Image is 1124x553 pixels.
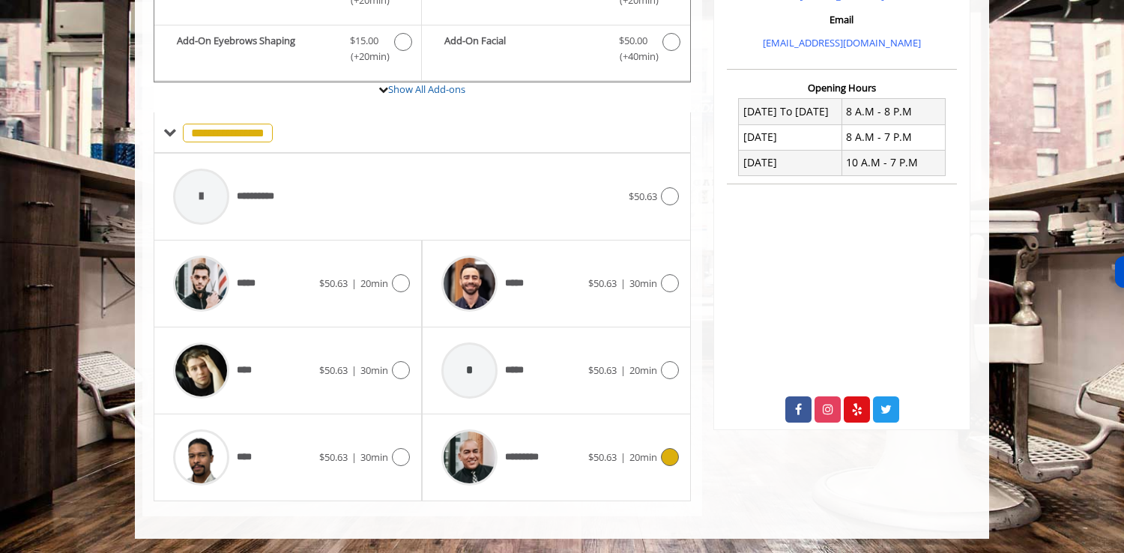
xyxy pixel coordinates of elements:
[620,276,626,290] span: |
[739,150,842,175] td: [DATE]
[319,363,348,377] span: $50.63
[342,49,387,64] span: (+20min )
[360,363,388,377] span: 30min
[629,190,657,203] span: $50.63
[620,363,626,377] span: |
[739,124,842,150] td: [DATE]
[727,82,957,93] h3: Opening Hours
[388,82,465,96] a: Show All Add-ons
[177,33,335,64] b: Add-On Eyebrows Shaping
[350,33,378,49] span: $15.00
[629,276,657,290] span: 30min
[588,276,617,290] span: $50.63
[842,150,945,175] td: 10 A.M - 7 P.M
[319,450,348,464] span: $50.63
[429,33,682,68] label: Add-On Facial
[619,33,647,49] span: $50.00
[360,450,388,464] span: 30min
[763,36,921,49] a: [EMAIL_ADDRESS][DOMAIN_NAME]
[360,276,388,290] span: 20min
[620,450,626,464] span: |
[629,450,657,464] span: 20min
[739,99,842,124] td: [DATE] To [DATE]
[842,124,945,150] td: 8 A.M - 7 P.M
[588,450,617,464] span: $50.63
[351,450,357,464] span: |
[444,33,603,64] b: Add-On Facial
[842,99,945,124] td: 8 A.M - 8 P.M
[162,33,414,68] label: Add-On Eyebrows Shaping
[588,363,617,377] span: $50.63
[629,363,657,377] span: 20min
[351,363,357,377] span: |
[351,276,357,290] span: |
[731,14,953,25] h3: Email
[611,49,655,64] span: (+40min )
[319,276,348,290] span: $50.63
